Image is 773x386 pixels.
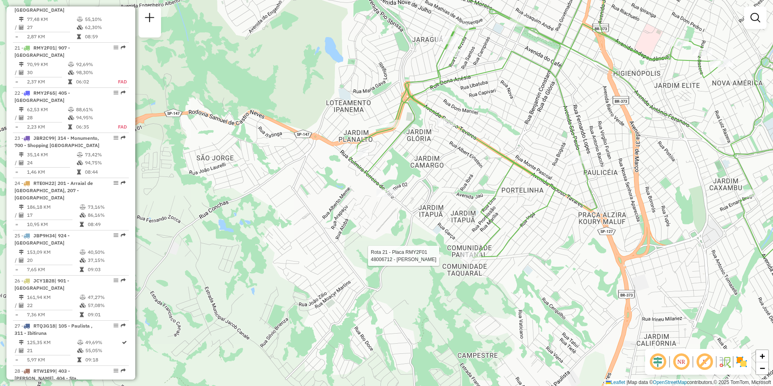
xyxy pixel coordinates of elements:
[121,323,126,328] em: Rota exportada
[114,368,118,373] em: Opções
[80,267,84,272] i: Tempo total em rota
[121,233,126,238] em: Rota exportada
[14,266,19,274] td: =
[33,90,55,96] span: RMY2F65
[14,211,19,219] td: /
[653,380,687,385] a: OpenStreetMap
[14,135,99,148] span: 23 -
[27,168,76,176] td: 1,46 KM
[14,168,19,176] td: =
[80,312,84,317] i: Tempo total em rota
[76,106,109,114] td: 88,61%
[87,311,126,319] td: 09:01
[87,248,126,256] td: 40,50%
[114,181,118,185] em: Opções
[33,323,55,329] span: RTQ3G18
[77,25,83,30] i: % de utilização da cubagem
[718,355,731,368] img: Fluxo de ruas
[85,168,125,176] td: 08:44
[77,357,81,362] i: Tempo total em rota
[27,293,79,301] td: 161,94 KM
[68,125,72,129] i: Tempo total em rota
[760,351,765,361] span: +
[68,79,72,84] i: Tempo total em rota
[14,135,99,148] span: | 314 - Monumento, 700 - Shopping [GEOGRAPHIC_DATA]
[68,107,74,112] i: % de utilização do peso
[19,70,24,75] i: Total de Atividades
[85,347,121,355] td: 55,05%
[33,45,55,51] span: RMY2F01
[77,17,83,22] i: % de utilização do peso
[27,356,77,364] td: 5,97 KM
[27,203,79,211] td: 186,18 KM
[77,34,81,39] i: Tempo total em rota
[85,159,125,167] td: 94,75%
[85,15,125,23] td: 55,10%
[756,362,768,374] a: Zoom out
[14,33,19,41] td: =
[27,60,68,68] td: 70,99 KM
[87,220,126,228] td: 08:49
[121,368,126,373] em: Rota exportada
[76,60,109,68] td: 92,69%
[19,160,24,165] i: Total de Atividades
[68,115,74,120] i: % de utilização da cubagem
[122,340,127,345] i: Rota otimizada
[27,78,68,86] td: 2,37 KM
[27,23,76,31] td: 27
[747,10,763,26] a: Exibir filtros
[14,23,19,31] td: /
[85,23,125,31] td: 62,30%
[27,106,68,114] td: 62,53 KM
[76,78,109,86] td: 06:02
[80,303,86,308] i: % de utilização da cubagem
[114,45,118,50] em: Opções
[27,347,77,355] td: 21
[19,250,24,255] i: Distância Total
[85,356,121,364] td: 09:18
[14,220,19,228] td: =
[14,90,70,103] span: 22 -
[77,170,81,174] i: Tempo total em rota
[14,123,19,131] td: =
[27,220,79,228] td: 10,95 KM
[626,380,628,385] span: |
[33,232,55,239] span: JBP9H34
[114,233,118,238] em: Opções
[80,250,86,255] i: % de utilização do peso
[87,203,126,211] td: 73,16%
[14,256,19,264] td: /
[114,278,118,283] em: Opções
[68,70,74,75] i: % de utilização da cubagem
[19,62,24,67] i: Distância Total
[14,278,69,291] span: | 901 - [GEOGRAPHIC_DATA]
[14,278,69,291] span: 26 -
[672,352,691,371] span: Ocultar NR
[77,152,83,157] i: % de utilização do peso
[76,123,109,131] td: 06:35
[19,107,24,112] i: Distância Total
[121,181,126,185] em: Rota exportada
[735,355,748,368] img: Exibir/Ocultar setores
[87,256,126,264] td: 37,15%
[14,45,70,58] span: 21 -
[27,151,76,159] td: 35,14 KM
[14,347,19,355] td: /
[14,323,93,336] span: | 105 - Paulista , 311 - Ibitiruna
[19,152,24,157] i: Distância Total
[33,180,54,186] span: RTE0H22
[756,350,768,362] a: Zoom in
[14,356,19,364] td: =
[76,114,109,122] td: 94,95%
[80,205,86,210] i: % de utilização do peso
[33,368,55,374] span: RTW1E99
[121,90,126,95] em: Rota exportada
[19,25,24,30] i: Total de Atividades
[14,180,93,201] span: | 201 - Arraial de [GEOGRAPHIC_DATA], 207 - [GEOGRAPHIC_DATA]
[14,159,19,167] td: /
[19,258,24,263] i: Total de Atividades
[14,301,19,309] td: /
[27,256,79,264] td: 20
[33,135,54,141] span: JBR2C99
[114,135,118,140] em: Opções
